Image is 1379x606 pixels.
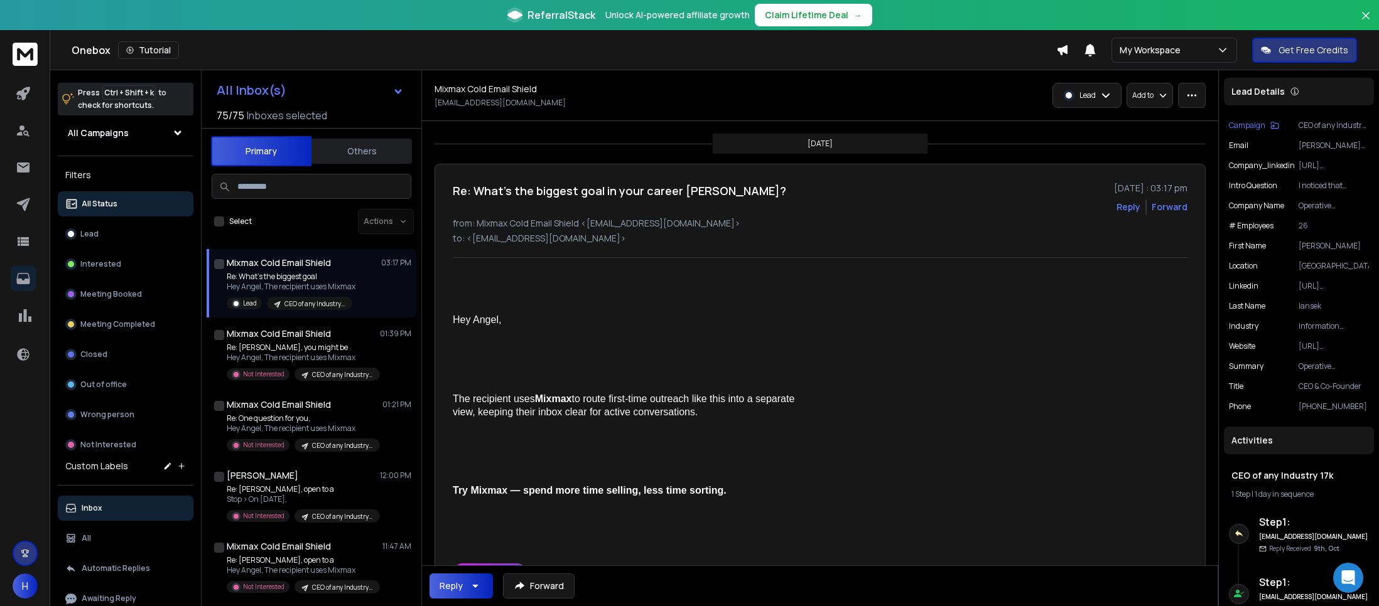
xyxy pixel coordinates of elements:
[82,503,102,513] p: Inbox
[1229,321,1258,331] p: industry
[1229,401,1251,412] p: Phone
[1229,261,1258,271] p: location
[243,511,284,521] p: Not Interested
[1231,469,1366,482] h1: CEO of any Industry 17k
[58,282,193,307] button: Meeting Booked
[503,573,575,598] button: Forward
[1299,120,1369,130] p: CEO of any Industry 17k
[381,258,411,268] p: 03:17 PM
[227,423,377,433] p: Hey Angel, The recipient uses Mixmax
[453,563,527,583] a: Sign up free
[1299,181,1369,191] p: I noticed that Operative Intelligence focuses on automating conversation data analysis to enhance...
[1231,85,1285,98] p: Lead Details
[80,289,142,299] p: Meeting Booked
[808,139,833,149] p: [DATE]
[118,41,179,59] button: Tutorial
[227,565,377,575] p: Hey Angel, The recipient uses Mixmax
[68,127,129,139] h1: All Campaigns
[605,9,750,21] p: Unlock AI-powered affiliate growth
[80,380,127,390] p: Out of office
[312,512,372,521] p: CEO of any Industry 17k
[1229,241,1266,251] p: First Name
[312,370,372,380] p: CEO of any Industry 17k
[102,85,156,100] span: Ctrl + Shift + k
[58,221,193,247] button: Lead
[312,441,372,450] p: CEO of any Industry 17k
[1299,341,1369,351] p: [URL][DOMAIN_NAME]
[853,9,862,21] span: →
[755,4,872,26] button: Claim Lifetime Deal→
[1333,563,1363,593] div: Open Intercom Messenger
[58,342,193,367] button: Closed
[527,8,595,23] span: ReferralStack
[440,580,463,592] div: Reply
[227,398,331,411] h1: Mixmax Cold Email Shield
[211,136,311,166] button: Primary
[58,496,193,521] button: Inbox
[80,410,134,420] p: Wrong person
[80,440,136,450] p: Not Interested
[453,485,727,496] strong: Try Mixmax — spend more time selling, less time sorting.
[80,319,155,329] p: Meeting Completed
[227,555,377,565] p: Re: [PERSON_NAME], open to a
[1229,361,1263,371] p: Summary
[1299,401,1369,412] p: [PHONE_NUMBER]
[1120,44,1186,56] p: My Workspace
[1299,221,1369,231] p: 26
[227,540,331,553] h1: Mixmax Cold Email Shield
[1259,592,1369,602] h6: [EMAIL_ADDRESS][DOMAIN_NAME]
[58,372,193,397] button: Out of office
[229,216,252,226] label: Select
[1229,381,1243,391] p: title
[1259,514,1369,529] h6: Step 1 :
[1299,141,1369,151] p: [PERSON_NAME][EMAIL_ADDRESS][DOMAIN_NAME]
[227,282,355,292] p: Hey Angel, The recipient uses Mixmax
[227,257,331,269] h1: Mixmax Cold Email Shield
[1117,201,1140,213] button: Reply
[453,393,819,419] div: The recipient uses to route first-time outreach like this into a separate view, keeping their inb...
[1299,201,1369,211] p: Operative Intelligence
[58,252,193,277] button: Interested
[227,413,377,423] p: Re: One question for you,
[227,272,355,282] p: Re: What's the biggest goal
[82,199,117,209] p: All Status
[217,108,244,123] span: 75 / 75
[58,191,193,216] button: All Status
[1299,241,1369,251] p: [PERSON_NAME]
[72,41,1056,59] div: Onebox
[1229,221,1274,231] p: # Employees
[311,137,412,165] button: Others
[1299,261,1369,271] p: [GEOGRAPHIC_DATA]
[435,83,537,95] h1: Mixmax Cold Email Shield
[1279,44,1348,56] p: Get Free Credits
[1255,489,1314,499] span: 1 day in sequence
[1269,544,1339,553] p: Reply Received
[1114,182,1187,194] p: [DATE] : 03:17 pm
[58,312,193,337] button: Meeting Completed
[453,314,819,327] div: Hey Angel,
[453,232,1187,245] p: to: <[EMAIL_ADDRESS][DOMAIN_NAME]>
[1229,120,1265,130] p: Campaign
[1299,301,1369,311] p: Iansek
[80,349,107,359] p: Closed
[1259,575,1369,590] h6: Step 1 :
[227,484,377,494] p: Re: [PERSON_NAME], open to a
[1299,281,1369,291] p: [URL][DOMAIN_NAME]
[78,87,166,112] p: Press to check for shortcuts.
[382,400,411,410] p: 01:21 PM
[1299,321,1369,331] p: information technology & services
[1229,201,1284,211] p: Company Name
[430,573,493,598] button: Reply
[535,393,572,404] strong: Mixmax
[58,432,193,457] button: Not Interested
[382,541,411,551] p: 11:47 AM
[1229,161,1295,171] p: company_linkedin
[82,593,136,603] p: Awaiting Reply
[13,573,38,598] button: H
[1299,161,1369,171] p: [URL][DOMAIN_NAME]
[1231,489,1250,499] span: 1 Step
[58,526,193,551] button: All
[453,182,786,199] h1: Re: What's the biggest goal in your career [PERSON_NAME]?
[1231,489,1366,499] div: |
[1259,532,1369,541] h6: [EMAIL_ADDRESS][DOMAIN_NAME]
